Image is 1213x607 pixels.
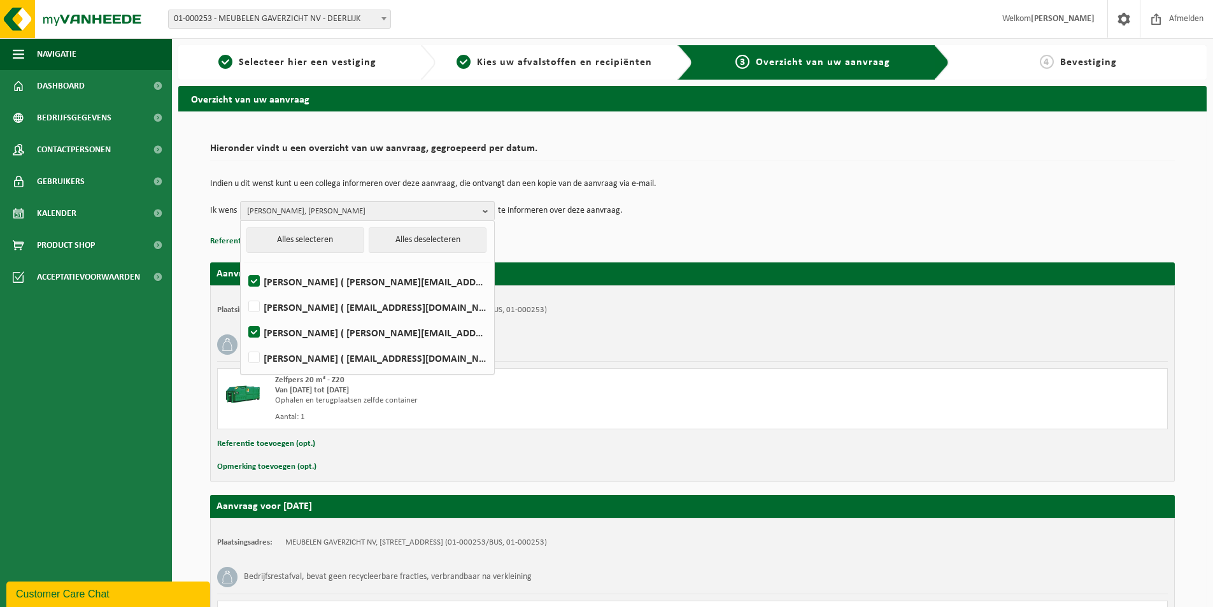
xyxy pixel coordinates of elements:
[37,261,140,293] span: Acceptatievoorwaarden
[735,55,749,69] span: 3
[210,233,308,250] button: Referentie toevoegen (opt.)
[178,86,1207,111] h2: Overzicht van uw aanvraag
[457,55,471,69] span: 2
[216,501,312,511] strong: Aanvraag voor [DATE]
[224,375,262,413] img: HK-XZ-20-GN-00.png
[239,57,376,68] span: Selecteer hier een vestiging
[246,272,488,291] label: [PERSON_NAME] ( [PERSON_NAME][EMAIL_ADDRESS][DOMAIN_NAME] )
[246,227,364,253] button: Alles selecteren
[217,306,273,314] strong: Plaatsingsadres:
[442,55,667,70] a: 2Kies uw afvalstoffen en recipiënten
[218,55,232,69] span: 1
[210,201,237,220] p: Ik wens
[37,102,111,134] span: Bedrijfsgegevens
[275,396,744,406] div: Ophalen en terugplaatsen zelfde container
[37,70,85,102] span: Dashboard
[37,229,95,261] span: Product Shop
[217,459,316,475] button: Opmerking toevoegen (opt.)
[216,269,312,279] strong: Aanvraag voor [DATE]
[244,567,532,587] h3: Bedrijfsrestafval, bevat geen recycleerbare fracties, verbrandbaar na verkleining
[369,227,486,253] button: Alles deselecteren
[246,323,488,342] label: [PERSON_NAME] ( [PERSON_NAME][EMAIL_ADDRESS][DOMAIN_NAME] )
[37,38,76,70] span: Navigatie
[756,57,890,68] span: Overzicht van uw aanvraag
[168,10,391,29] span: 01-000253 - MEUBELEN GAVERZICHT NV - DEERLIJK
[37,134,111,166] span: Contactpersonen
[275,376,344,384] span: Zelfpers 20 m³ - Z20
[210,180,1175,189] p: Indien u dit wenst kunt u een collega informeren over deze aanvraag, die ontvangt dan een kopie v...
[275,412,744,422] div: Aantal: 1
[246,297,488,317] label: [PERSON_NAME] ( [EMAIL_ADDRESS][DOMAIN_NAME] )
[217,538,273,546] strong: Plaatsingsadres:
[1040,55,1054,69] span: 4
[1031,14,1095,24] strong: [PERSON_NAME]
[169,10,390,28] span: 01-000253 - MEUBELEN GAVERZICHT NV - DEERLIJK
[247,202,478,221] span: [PERSON_NAME], [PERSON_NAME]
[240,201,495,220] button: [PERSON_NAME], [PERSON_NAME]
[1060,57,1117,68] span: Bevestiging
[6,579,213,607] iframe: chat widget
[37,197,76,229] span: Kalender
[185,55,410,70] a: 1Selecteer hier een vestiging
[285,538,547,548] td: MEUBELEN GAVERZICHT NV, [STREET_ADDRESS] (01-000253/BUS, 01-000253)
[37,166,85,197] span: Gebruikers
[498,201,623,220] p: te informeren over deze aanvraag.
[275,386,349,394] strong: Van [DATE] tot [DATE]
[246,348,488,368] label: [PERSON_NAME] ( [EMAIL_ADDRESS][DOMAIN_NAME] )
[217,436,315,452] button: Referentie toevoegen (opt.)
[210,143,1175,161] h2: Hieronder vindt u een overzicht van uw aanvraag, gegroepeerd per datum.
[477,57,652,68] span: Kies uw afvalstoffen en recipiënten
